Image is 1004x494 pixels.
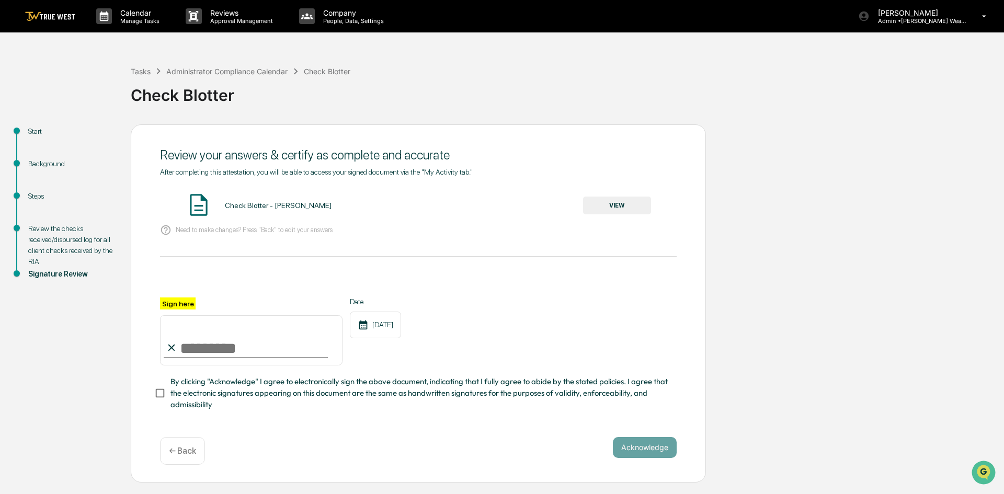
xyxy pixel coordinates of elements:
[176,226,333,234] p: Need to make changes? Press "Back" to edit your answers
[112,17,165,25] p: Manage Tasks
[160,168,473,176] span: After completing this attestation, you will be able to access your signed document via the "My Ac...
[131,67,151,76] div: Tasks
[225,201,332,210] div: Check Blotter - [PERSON_NAME]
[28,126,114,137] div: Start
[315,17,389,25] p: People, Data, Settings
[36,80,172,90] div: Start new chat
[25,12,75,21] img: logo
[104,177,127,185] span: Pylon
[202,8,278,17] p: Reviews
[315,8,389,17] p: Company
[160,147,677,163] div: Review your answers & certify as complete and accurate
[28,191,114,202] div: Steps
[72,128,134,146] a: 🗄️Attestations
[86,132,130,142] span: Attestations
[131,77,999,105] div: Check Blotter
[304,67,350,76] div: Check Blotter
[971,459,999,488] iframe: Open customer support
[870,17,967,25] p: Admin • [PERSON_NAME] Wealth Management
[74,177,127,185] a: Powered byPylon
[160,297,196,309] label: Sign here
[21,132,67,142] span: Preclearance
[28,269,114,280] div: Signature Review
[10,22,190,39] p: How can we help?
[613,437,677,458] button: Acknowledge
[10,153,19,161] div: 🔎
[76,133,84,141] div: 🗄️
[870,8,967,17] p: [PERSON_NAME]
[350,297,401,306] label: Date
[10,80,29,99] img: 1746055101610-c473b297-6a78-478c-a979-82029cc54cd1
[166,67,288,76] div: Administrator Compliance Calendar
[170,376,668,411] span: By clicking "Acknowledge" I agree to electronically sign the above document, indicating that I fu...
[186,192,212,218] img: Document Icon
[169,446,196,456] p: ← Back
[202,17,278,25] p: Approval Management
[6,147,70,166] a: 🔎Data Lookup
[28,223,114,267] div: Review the checks received/disbursed log for all client checks received by the RIA
[583,197,651,214] button: VIEW
[350,312,401,338] div: [DATE]
[10,133,19,141] div: 🖐️
[112,8,165,17] p: Calendar
[21,152,66,162] span: Data Lookup
[178,83,190,96] button: Start new chat
[6,128,72,146] a: 🖐️Preclearance
[36,90,132,99] div: We're available if you need us!
[28,158,114,169] div: Background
